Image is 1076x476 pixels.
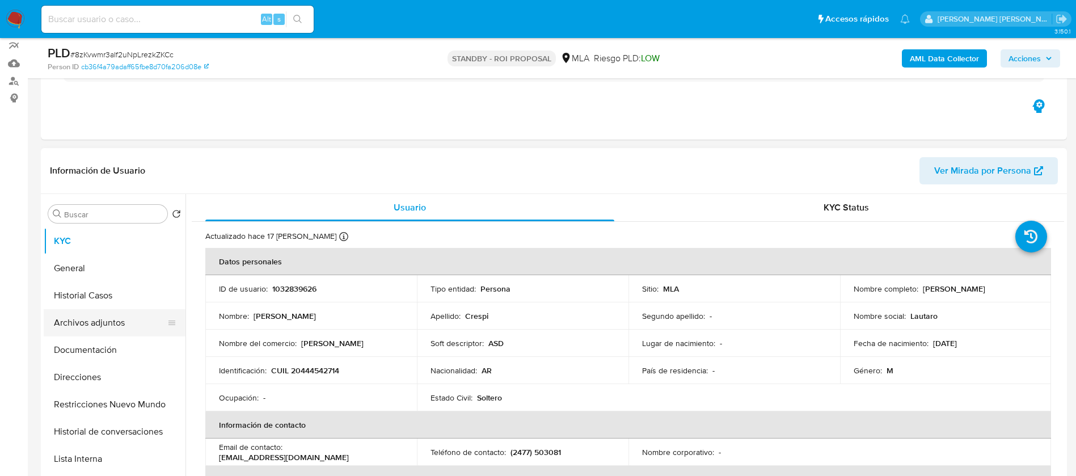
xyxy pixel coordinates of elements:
[1009,49,1041,68] span: Acciones
[934,157,1031,184] span: Ver Mirada por Persona
[720,338,722,348] p: -
[219,338,297,348] p: Nombre del comercio :
[277,14,281,24] span: s
[44,418,185,445] button: Historial de conversaciones
[53,209,62,218] button: Buscar
[44,228,185,255] button: KYC
[271,365,339,376] p: CUIL 20444542714
[824,201,869,214] span: KYC Status
[301,338,364,348] p: [PERSON_NAME]
[933,338,957,348] p: [DATE]
[642,447,714,457] p: Nombre corporativo :
[482,365,492,376] p: AR
[1054,27,1070,36] span: 3.150.1
[48,44,70,62] b: PLD
[641,52,660,65] span: LOW
[44,364,185,391] button: Direcciones
[663,284,679,294] p: MLA
[44,282,185,309] button: Historial Casos
[44,336,185,364] button: Documentación
[642,338,715,348] p: Lugar de nacimiento :
[854,338,929,348] p: Fecha de nacimiento :
[262,14,271,24] span: Alt
[44,445,185,473] button: Lista Interna
[642,365,708,376] p: País de residencia :
[900,14,910,24] a: Notificaciones
[594,52,660,65] span: Riesgo PLD:
[286,11,309,27] button: search-icon
[50,165,145,176] h1: Información de Usuario
[219,284,268,294] p: ID de usuario :
[854,284,918,294] p: Nombre completo :
[64,209,163,220] input: Buscar
[719,447,721,457] p: -
[712,365,715,376] p: -
[431,338,484,348] p: Soft descriptor :
[854,311,906,321] p: Nombre social :
[448,50,556,66] p: STANDBY - ROI PROPOSAL
[431,284,476,294] p: Tipo entidad :
[510,447,561,457] p: (2477) 503081
[910,311,938,321] p: Lautaro
[254,311,316,321] p: [PERSON_NAME]
[219,442,282,452] p: Email de contacto :
[205,411,1051,439] th: Información de contacto
[488,338,504,348] p: ASD
[1001,49,1060,68] button: Acciones
[854,365,882,376] p: Género :
[394,201,426,214] span: Usuario
[205,231,336,242] p: Actualizado hace 17 [PERSON_NAME]
[919,157,1058,184] button: Ver Mirada por Persona
[887,365,893,376] p: M
[938,14,1052,24] p: maria.acosta@mercadolibre.com
[81,62,209,72] a: cb36f4a79adaff65fbe8d70fa206d08e
[219,311,249,321] p: Nombre :
[480,284,510,294] p: Persona
[205,248,1051,275] th: Datos personales
[431,393,472,403] p: Estado Civil :
[431,447,506,457] p: Teléfono de contacto :
[431,311,461,321] p: Apellido :
[263,393,265,403] p: -
[431,365,477,376] p: Nacionalidad :
[44,309,176,336] button: Archivos adjuntos
[219,393,259,403] p: Ocupación :
[70,49,174,60] span: # 8zKvwmr3aIf2uNpLrezkZKCc
[41,12,314,27] input: Buscar usuario o caso...
[642,284,659,294] p: Sitio :
[44,391,185,418] button: Restricciones Nuevo Mundo
[923,284,985,294] p: [PERSON_NAME]
[825,13,889,25] span: Accesos rápidos
[477,393,502,403] p: Soltero
[272,284,317,294] p: 1032839626
[172,209,181,222] button: Volver al orden por defecto
[44,255,185,282] button: General
[560,52,589,65] div: MLA
[1056,13,1067,25] a: Salir
[910,49,979,68] b: AML Data Collector
[219,452,349,462] p: [EMAIL_ADDRESS][DOMAIN_NAME]
[642,311,705,321] p: Segundo apellido :
[902,49,987,68] button: AML Data Collector
[465,311,488,321] p: Crespi
[48,62,79,72] b: Person ID
[710,311,712,321] p: -
[219,365,267,376] p: Identificación :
